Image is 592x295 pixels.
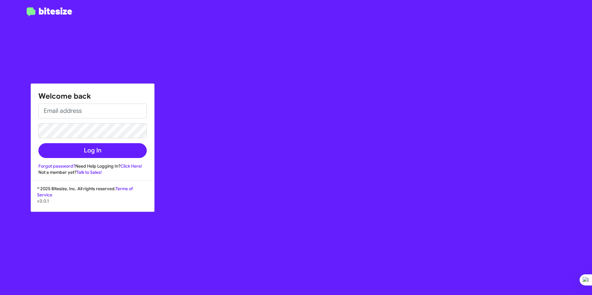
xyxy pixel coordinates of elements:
[38,169,147,175] div: Not a member yet?
[76,169,102,175] a: Talk to Sales!
[37,186,133,198] a: Terms of Service
[120,163,142,169] a: Click Here!
[31,186,154,212] div: © 2025 Bitesize, Inc. All rights reserved.
[38,104,147,118] input: Email address
[37,198,148,204] p: v3.0.1
[38,91,147,101] h1: Welcome back
[38,163,75,169] a: Forgot password?
[38,143,147,158] button: Log In
[38,163,147,169] div: Need Help Logging In?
